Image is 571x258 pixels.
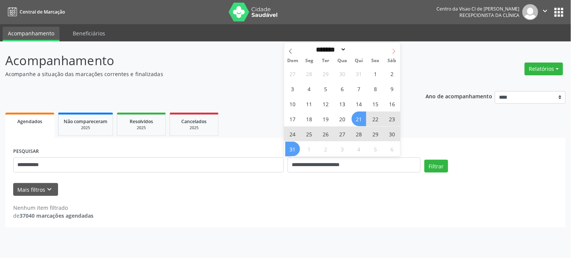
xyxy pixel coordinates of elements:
span: Agosto 14, 2025 [352,96,366,111]
a: Central de Marcação [5,6,65,18]
span: Setembro 3, 2025 [335,142,350,156]
span: Agosto 24, 2025 [285,127,300,141]
span: Agosto 13, 2025 [335,96,350,111]
span: Recepcionista da clínica [459,12,520,18]
span: Não compareceram [64,118,107,125]
span: Agosto 29, 2025 [368,127,383,141]
img: img [522,4,538,20]
span: Agosto 2, 2025 [385,66,400,81]
i: keyboard_arrow_down [46,185,54,194]
span: Agosto 3, 2025 [285,81,300,96]
span: Cancelados [182,118,207,125]
span: Central de Marcação [20,9,65,15]
span: Sáb [384,58,400,63]
span: Julho 30, 2025 [335,66,350,81]
p: Acompanhe a situação das marcações correntes e finalizadas [5,70,398,78]
span: Agosto 21, 2025 [352,111,366,126]
span: Qui [351,58,367,63]
span: Setembro 6, 2025 [385,142,400,156]
span: Qua [334,58,351,63]
div: 2025 [122,125,160,131]
span: Agosto 18, 2025 [302,111,317,126]
span: Agosto 27, 2025 [335,127,350,141]
label: PESQUISAR [13,146,39,157]
span: Agosto 19, 2025 [318,111,333,126]
select: Month [314,46,347,53]
span: Agosto 31, 2025 [285,142,300,156]
button: apps [553,6,566,19]
span: Agosto 28, 2025 [352,127,366,141]
span: Sex [367,58,384,63]
div: de [13,212,93,220]
p: Acompanhamento [5,51,398,70]
span: Setembro 2, 2025 [318,142,333,156]
button:  [538,4,553,20]
span: Agosto 10, 2025 [285,96,300,111]
span: Agosto 11, 2025 [302,96,317,111]
p: Ano de acompanhamento [426,91,492,101]
span: Julho 27, 2025 [285,66,300,81]
span: Agosto 8, 2025 [368,81,383,96]
a: Acompanhamento [3,27,60,41]
a: Beneficiários [67,27,110,40]
span: Agosto 16, 2025 [385,96,400,111]
span: Agosto 1, 2025 [368,66,383,81]
span: Resolvidos [130,118,153,125]
span: Setembro 5, 2025 [368,142,383,156]
span: Agosto 15, 2025 [368,96,383,111]
span: Agosto 4, 2025 [302,81,317,96]
span: Julho 28, 2025 [302,66,317,81]
span: Agendados [17,118,42,125]
span: Agosto 5, 2025 [318,81,333,96]
button: Mais filtroskeyboard_arrow_down [13,183,58,196]
div: 2025 [64,125,107,131]
span: Setembro 4, 2025 [352,142,366,156]
span: Agosto 22, 2025 [368,111,383,126]
div: Centro da Visao Cl de [PERSON_NAME] [436,6,520,12]
span: Agosto 20, 2025 [335,111,350,126]
span: Agosto 25, 2025 [302,127,317,141]
span: Agosto 12, 2025 [318,96,333,111]
span: Agosto 9, 2025 [385,81,400,96]
input: Year [346,46,371,53]
span: Agosto 7, 2025 [352,81,366,96]
span: Dom [284,58,301,63]
span: Seg [301,58,317,63]
i:  [541,7,550,15]
span: Ter [317,58,334,63]
span: Agosto 30, 2025 [385,127,400,141]
button: Filtrar [424,160,448,173]
span: Agosto 6, 2025 [335,81,350,96]
strong: 37040 marcações agendadas [20,212,93,219]
span: Setembro 1, 2025 [302,142,317,156]
span: Agosto 26, 2025 [318,127,333,141]
span: Julho 31, 2025 [352,66,366,81]
span: Agosto 17, 2025 [285,111,300,126]
button: Relatórios [525,63,563,75]
div: 2025 [175,125,213,131]
span: Julho 29, 2025 [318,66,333,81]
span: Agosto 23, 2025 [385,111,400,126]
div: Nenhum item filtrado [13,204,93,212]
